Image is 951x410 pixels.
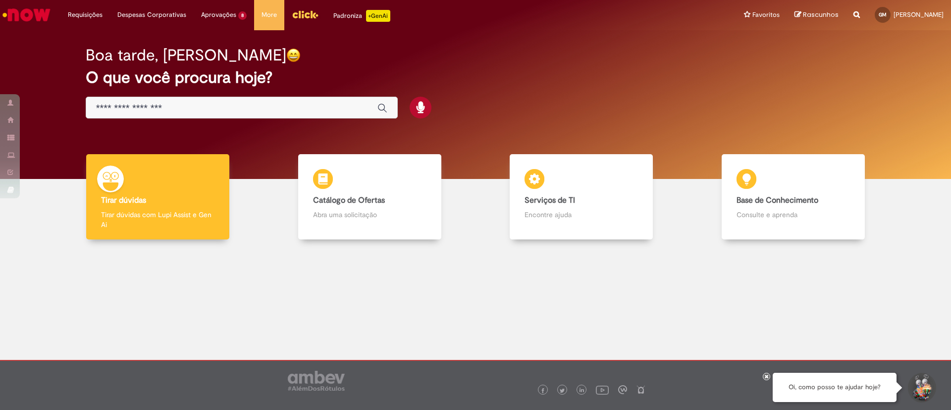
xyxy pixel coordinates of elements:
[101,210,214,230] p: Tirar dúvidas com Lupi Assist e Gen Ai
[238,11,247,20] span: 8
[596,383,609,396] img: logo_footer_youtube.png
[333,10,390,22] div: Padroniza
[636,385,645,394] img: logo_footer_naosei.png
[68,10,103,20] span: Requisições
[752,10,780,20] span: Favoritos
[525,195,575,205] b: Serviços de TI
[618,385,627,394] img: logo_footer_workplace.png
[117,10,186,20] span: Despesas Corporativas
[286,48,301,62] img: happy-face.png
[540,388,545,393] img: logo_footer_facebook.png
[292,7,318,22] img: click_logo_yellow_360x200.png
[1,5,52,25] img: ServiceNow
[475,154,687,240] a: Serviços de TI Encontre ajuda
[894,10,944,19] span: [PERSON_NAME]
[773,373,897,402] div: Oi, como posso te ajudar hoje?
[687,154,899,240] a: Base de Conhecimento Consulte e aprenda
[86,47,286,64] h2: Boa tarde, [PERSON_NAME]
[201,10,236,20] span: Aprovações
[525,210,638,220] p: Encontre ajuda
[906,373,936,403] button: Iniciar Conversa de Suporte
[794,10,839,20] a: Rascunhos
[879,11,887,18] span: GM
[288,371,345,391] img: logo_footer_ambev_rotulo_gray.png
[101,195,146,205] b: Tirar dúvidas
[52,154,264,240] a: Tirar dúvidas Tirar dúvidas com Lupi Assist e Gen Ai
[803,10,839,19] span: Rascunhos
[313,210,426,220] p: Abra uma solicitação
[313,195,385,205] b: Catálogo de Ofertas
[86,69,866,86] h2: O que você procura hoje?
[560,388,565,393] img: logo_footer_twitter.png
[580,388,584,394] img: logo_footer_linkedin.png
[737,195,818,205] b: Base de Conhecimento
[737,210,850,220] p: Consulte e aprenda
[366,10,390,22] p: +GenAi
[264,154,476,240] a: Catálogo de Ofertas Abra uma solicitação
[262,10,277,20] span: More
